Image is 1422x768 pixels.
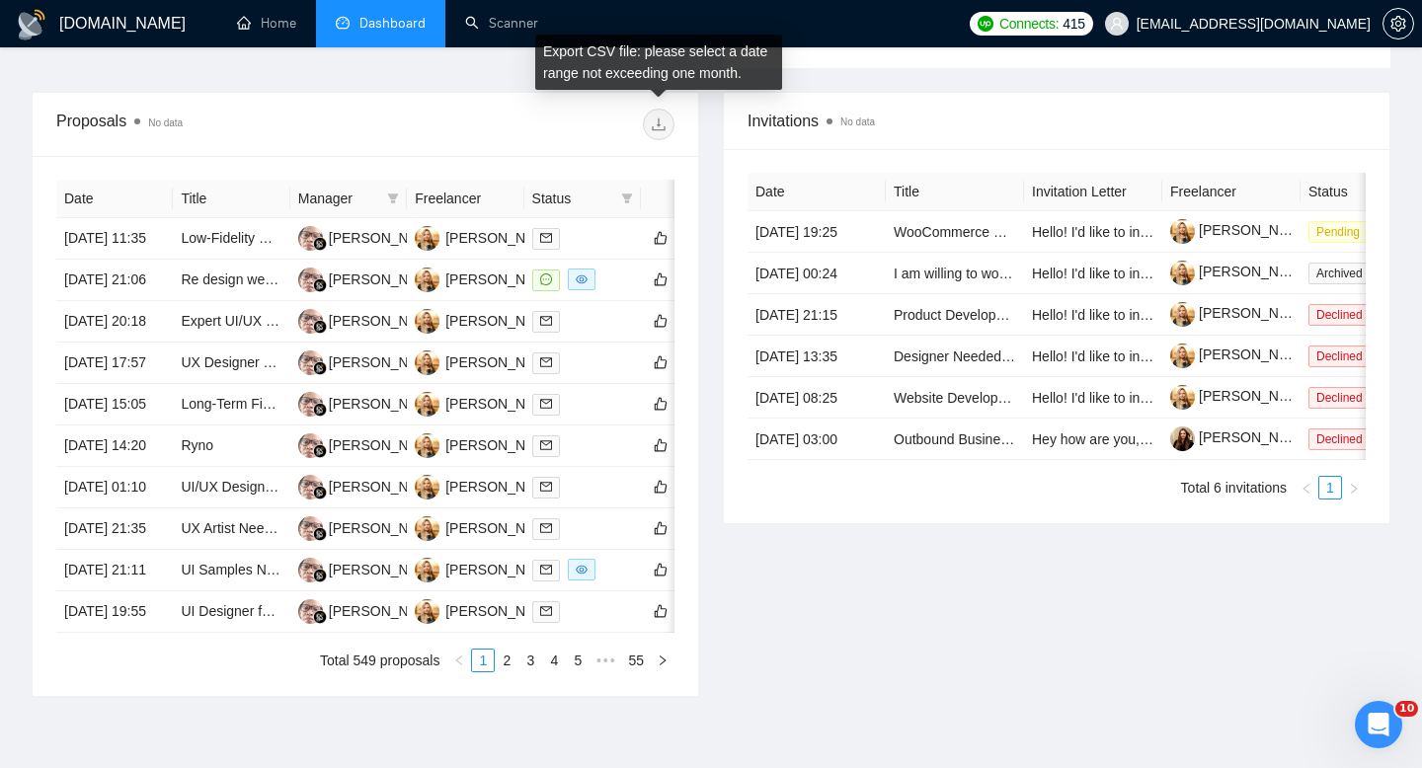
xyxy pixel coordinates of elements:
[237,15,296,32] a: homeHome
[173,425,289,467] td: Ryno
[415,558,439,582] img: VP
[298,188,379,209] span: Manager
[56,384,173,425] td: [DATE] 15:05
[445,393,559,415] div: [PERSON_NAME]
[181,603,513,619] a: UI Designer for Premium SaaS Design Transformation
[496,650,517,671] a: 2
[320,649,439,672] li: Total 549 proposals
[748,377,886,419] td: [DATE] 08:25
[1395,701,1418,717] span: 10
[56,218,173,260] td: [DATE] 11:35
[313,403,327,417] img: gigradar-bm.png
[329,351,442,373] div: [PERSON_NAME]
[445,310,559,332] div: [PERSON_NAME]
[1382,8,1414,39] button: setting
[886,253,1024,294] td: I am willing to work on any design.
[894,307,1155,323] a: Product Development Strategist (PupRing)
[329,269,442,290] div: [PERSON_NAME]
[978,16,993,32] img: upwork-logo.png
[495,649,518,672] li: 2
[329,310,442,332] div: [PERSON_NAME]
[298,561,442,576] a: HH[PERSON_NAME]
[621,649,651,672] li: 55
[173,591,289,633] td: UI Designer for Premium SaaS Design Transformation
[1308,389,1379,405] a: Declined
[415,312,559,328] a: VP[PERSON_NAME]
[1170,219,1195,244] img: c1VvKIttGVViXNJL2ESZaUf3zaf4LsFQKa-J0jOo-moCuMrl1Xwh1qxgsHaISjvPQe
[649,350,672,374] button: like
[748,294,886,336] td: [DATE] 21:15
[415,353,559,369] a: VP[PERSON_NAME]
[298,558,323,582] img: HH
[313,569,327,582] img: gigradar-bm.png
[415,602,559,618] a: VP[PERSON_NAME]
[1170,346,1312,362] a: [PERSON_NAME]
[894,390,1109,406] a: Website Development for Business
[540,439,552,451] span: mail
[313,278,327,292] img: gigradar-bm.png
[329,559,442,580] div: [PERSON_NAME]
[453,654,465,666] span: left
[445,269,559,290] div: [PERSON_NAME]
[415,268,439,292] img: VP
[622,650,650,671] a: 55
[445,476,559,498] div: [PERSON_NAME]
[445,600,559,622] div: [PERSON_NAME]
[748,173,886,211] th: Date
[415,226,439,251] img: VP
[56,591,173,633] td: [DATE] 19:55
[894,224,1324,240] a: WooCommerce Expert Needed to Enhance E-commerce Performance
[535,35,782,90] div: Export CSV file: please select a date range not exceeding one month.
[748,419,886,460] td: [DATE] 03:00
[298,478,442,494] a: HH[PERSON_NAME]
[313,527,327,541] img: gigradar-bm.png
[415,516,439,541] img: VP
[56,550,173,591] td: [DATE] 21:11
[387,192,399,204] span: filter
[651,649,674,672] li: Next Page
[1308,223,1376,239] a: Pending
[298,519,442,535] a: HH[PERSON_NAME]
[181,520,456,536] a: UX Artist Needed for XGENIA Builder Project
[415,433,439,458] img: VP
[654,313,668,329] span: like
[298,436,442,452] a: HH[PERSON_NAME]
[1308,347,1379,363] a: Declined
[540,522,552,534] span: mail
[56,301,173,343] td: [DATE] 20:18
[654,354,668,370] span: like
[886,377,1024,419] td: Website Development for Business
[415,519,559,535] a: VP[PERSON_NAME]
[1342,476,1366,499] button: right
[590,649,621,672] span: •••
[173,180,289,218] th: Title
[1170,426,1195,451] img: c1MuODpafLqbZcQaPsNkEIqI4nMg83Z0qNHpmctBW0bMQqunCAX4hO5falTWRI-X-C
[649,433,672,457] button: like
[445,227,559,249] div: [PERSON_NAME]
[1170,222,1312,238] a: [PERSON_NAME]
[298,270,442,286] a: HH[PERSON_NAME]
[415,599,439,624] img: VP
[654,562,668,577] span: like
[886,419,1024,460] td: Outbound Business Development Representative for Home Services
[540,232,552,244] span: mail
[298,312,442,328] a: HH[PERSON_NAME]
[415,561,559,576] a: VP[PERSON_NAME]
[181,479,581,495] a: UI/UX Designer for Website Redesign to Boost Conversion Rates
[748,211,886,253] td: [DATE] 19:25
[649,309,672,333] button: like
[649,392,672,416] button: like
[886,294,1024,336] td: Product Development Strategist (PupRing)
[576,564,588,576] span: eye
[654,437,668,453] span: like
[894,266,1104,281] a: I am willing to work on any design.
[1063,13,1084,35] span: 415
[415,309,439,334] img: VP
[649,226,672,250] button: like
[1024,173,1162,211] th: Invitation Letter
[298,268,323,292] img: HH
[894,431,1314,447] a: Outbound Business Development Representative for Home Services
[567,650,589,671] a: 5
[886,173,1024,211] th: Title
[173,343,289,384] td: UX Designer Two App Projects: Civic Tech and Dating App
